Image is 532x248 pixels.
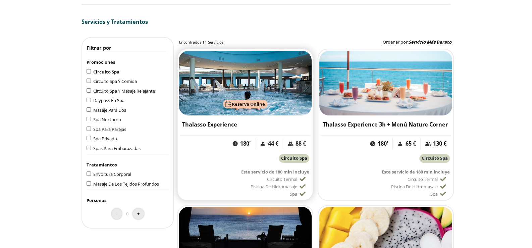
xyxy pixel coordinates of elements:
span: Circuito Spa [93,69,119,75]
span: Circuito Spa Y Comida [93,78,137,84]
span: Personas [87,197,106,203]
h3: Thalasso Experience 3h + Menú Nature Corner [323,121,449,129]
span: Piscina de Hidromasaje [391,184,438,190]
span: Servicios y Tratamientos [82,18,148,26]
h2: Encontrados 11 Servicios [179,40,223,45]
button: Reserva Online [223,100,267,108]
button: - [112,208,122,219]
span: Este servicio de 180 min incluye [382,169,450,175]
span: Circuito Spa [422,155,448,161]
span: 130 € [433,140,446,148]
span: Masaje De Los Tejidos Profundos [93,181,159,187]
span: Spa [430,191,438,197]
a: Reserva OnlineThalasso Experience180'44 €88 €Circuito SpaEste servicio de 180 min incluyeCircuito... [177,49,313,200]
button: + [133,208,144,219]
span: Filtrar por [87,44,111,51]
span: Reserva Online [232,101,265,107]
span: Envoltura Corporal [93,171,131,177]
span: Circuito Spa [281,155,307,161]
span: Spas Para Embarazadas [93,145,140,151]
span: Daypass En Spa [93,97,124,103]
span: Piscina de Hidromasaje [251,184,297,190]
span: Ordenar por [383,39,408,45]
span: Circuito Termal [408,176,438,182]
span: Spa Nocturno [93,116,121,122]
span: Circuito Spa Y Masaje Relajante [93,88,155,94]
a: Thalasso Experience 3h + Menú Nature Corner180'65 €130 €Circuito SpaEste servicio de 180 min incl... [318,49,454,200]
h3: Thalasso Experience [182,121,308,129]
span: Circuito Termal [267,176,297,182]
button: Circuito Spa [279,154,309,163]
span: Masaje Para Dos [93,107,126,113]
span: Promociones [87,59,115,65]
span: 65 € [406,140,416,148]
span: 180' [240,140,251,148]
span: Spa Para Parejas [93,126,126,132]
span: 180' [378,140,388,148]
span: Spa [290,191,297,197]
span: 0 [126,210,128,217]
span: 44 € [268,140,278,148]
label: : [383,39,451,46]
span: Servicio Más Barato [409,39,451,45]
span: Spa Privado [93,136,117,142]
span: Tratamientos [87,162,117,168]
button: Circuito Spa [419,154,450,163]
span: Este servicio de 180 min incluye [241,169,309,175]
span: 88 € [296,140,306,148]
